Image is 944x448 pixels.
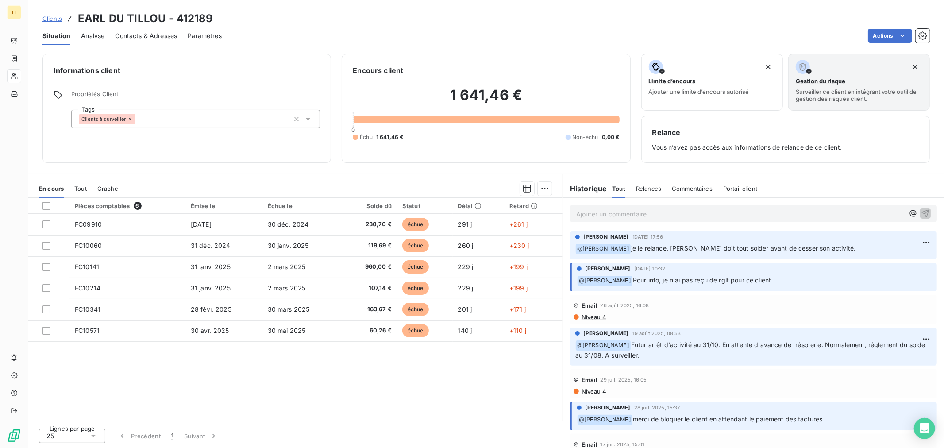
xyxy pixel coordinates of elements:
span: Gestion du risque [796,77,845,85]
h3: EARL DU TILLOU - 412189 [78,11,213,27]
span: Email [582,441,598,448]
a: Clients [42,14,62,23]
span: 1 [171,432,173,440]
span: Niveau 4 [581,388,606,395]
span: 29 juil. 2025, 16:05 [601,377,647,382]
span: Paramètres [188,31,222,40]
span: FC10060 [75,242,102,249]
span: 229 j [458,263,474,270]
span: 17 juil. 2025, 15:01 [601,442,645,447]
span: Futur arrêt d'activité au 31/10. En attente d'avance de trésorerie. Normalement, réglement du sol... [575,341,927,359]
span: échue [402,303,429,316]
span: échue [402,218,429,231]
span: échue [402,260,429,274]
span: 19 août 2025, 08:53 [632,331,681,336]
span: 6 [134,202,142,210]
span: 107,14 € [347,284,392,293]
div: Solde dû [347,202,392,209]
span: 960,00 € [347,263,392,271]
h6: Historique [563,183,607,194]
div: Vous n’avez pas accès aux informations de relance de ce client. [652,127,919,152]
span: Commentaires [672,185,713,192]
div: LI [7,5,21,19]
span: Clients à surveiller [81,116,126,122]
h2: 1 641,46 € [353,86,619,113]
span: 28 févr. 2025 [191,305,231,313]
h6: Informations client [54,65,320,76]
span: FC10141 [75,263,99,270]
button: Suivant [179,427,223,445]
div: Open Intercom Messenger [914,418,935,439]
span: @ [PERSON_NAME] [578,415,632,425]
span: 31 janv. 2025 [191,284,231,292]
span: 30 janv. 2025 [268,242,309,249]
span: @ [PERSON_NAME] [578,276,632,286]
span: Tout [612,185,625,192]
span: +110 j [509,327,526,334]
span: 0,00 € [602,133,620,141]
span: [DATE] 17:56 [632,234,663,239]
span: je le relance. [PERSON_NAME] doit tout solder avant de cesser son activité. [631,244,855,252]
span: 230,70 € [347,220,392,229]
span: FC09910 [75,220,102,228]
span: 2 mars 2025 [268,263,306,270]
span: 201 j [458,305,472,313]
span: [DATE] 10:32 [634,266,666,271]
h6: Relance [652,127,919,138]
span: échue [402,282,429,295]
span: 25 [46,432,54,440]
span: Graphe [97,185,118,192]
span: échue [402,324,429,337]
span: Propriétés Client [71,90,320,103]
button: Précédent [112,427,166,445]
span: 30 déc. 2024 [268,220,309,228]
span: @ [PERSON_NAME] [576,340,631,351]
span: +199 j [509,284,528,292]
span: FC10341 [75,305,100,313]
div: Délai [458,202,499,209]
span: [PERSON_NAME] [585,404,631,412]
span: 229 j [458,284,474,292]
span: Pour info, je n'ai pas reçu de rglt pour ce client [633,276,771,284]
span: échue [402,239,429,252]
span: Relances [636,185,661,192]
span: 1 641,46 € [376,133,404,141]
span: Tout [74,185,87,192]
span: 30 mai 2025 [268,327,306,334]
span: @ [PERSON_NAME] [576,244,631,254]
span: 2 mars 2025 [268,284,306,292]
span: 30 avr. 2025 [191,327,229,334]
button: Gestion du risqueSurveiller ce client en intégrant votre outil de gestion des risques client. [788,54,930,111]
span: Échu [360,133,373,141]
img: Logo LeanPay [7,429,21,443]
span: [PERSON_NAME] [583,329,629,337]
span: Surveiller ce client en intégrant votre outil de gestion des risques client. [796,88,922,102]
div: Émise le [191,202,257,209]
span: En cours [39,185,64,192]
span: Non-échu [573,133,598,141]
span: Email [582,376,598,383]
span: [PERSON_NAME] [583,233,629,241]
span: 31 déc. 2024 [191,242,231,249]
h6: Encours client [353,65,403,76]
button: Limite d’encoursAjouter une limite d’encours autorisé [641,54,783,111]
span: +261 j [509,220,528,228]
span: 260 j [458,242,474,249]
div: Retard [509,202,557,209]
span: FC10571 [75,327,100,334]
span: +171 j [509,305,526,313]
div: Statut [402,202,447,209]
span: 291 j [458,220,472,228]
span: 26 août 2025, 16:08 [601,303,649,308]
div: Échue le [268,202,336,209]
input: Ajouter une valeur [135,115,143,123]
span: Niveau 4 [581,313,606,321]
span: 119,69 € [347,241,392,250]
span: Email [582,302,598,309]
span: 140 j [458,327,472,334]
span: Clients [42,15,62,22]
span: 31 janv. 2025 [191,263,231,270]
span: 163,67 € [347,305,392,314]
span: 0 [351,126,355,133]
span: Ajouter une limite d’encours autorisé [649,88,749,95]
